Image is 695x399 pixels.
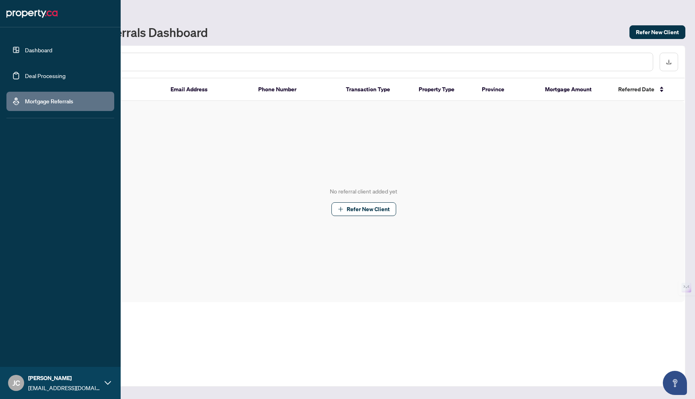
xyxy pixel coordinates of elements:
[347,203,390,216] span: Refer New Client
[339,78,412,101] th: Transaction Type
[612,78,685,101] th: Referred Date
[475,78,539,101] th: Province
[252,78,339,101] th: Phone Number
[636,26,679,39] span: Refer New Client
[12,377,20,389] span: JC
[42,26,208,39] h1: Mortgage Referrals Dashboard
[25,72,66,79] a: Deal Processing
[629,25,685,39] button: Refer New Client
[25,98,73,105] a: Mortgage Referrals
[6,7,58,20] img: logo
[331,202,396,216] button: Refer New Client
[164,78,252,101] th: Email Address
[660,53,678,71] button: download
[28,383,101,392] span: [EMAIL_ADDRESS][DOMAIN_NAME]
[666,59,672,65] span: download
[330,187,397,196] div: No referral client added yet
[663,371,687,395] button: Open asap
[412,78,475,101] th: Property Type
[25,46,52,53] a: Dashboard
[28,374,101,383] span: [PERSON_NAME]
[338,206,343,212] span: plus
[618,85,654,94] span: Referred Date
[539,78,611,101] th: Mortgage Amount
